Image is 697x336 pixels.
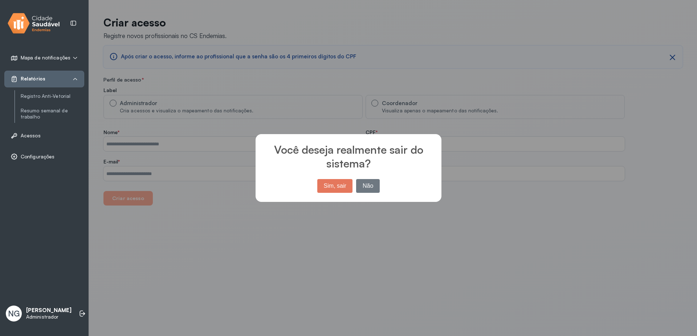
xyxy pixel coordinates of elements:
h2: Você deseja realmente sair do sistema? [256,134,441,170]
span: NG [8,309,20,318]
button: Não [356,179,380,193]
button: Sim, sair [317,179,352,193]
span: Acessos [21,133,41,139]
a: Resumo semanal de trabalho [21,108,84,120]
a: Registro Anti-Vetorial [21,93,84,99]
span: Configurações [21,154,54,160]
span: Relatórios [21,76,45,82]
p: [PERSON_NAME] [26,307,72,314]
span: Mapa de notificações [21,55,70,61]
p: Administrador [26,314,72,320]
img: logo.svg [8,12,60,35]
